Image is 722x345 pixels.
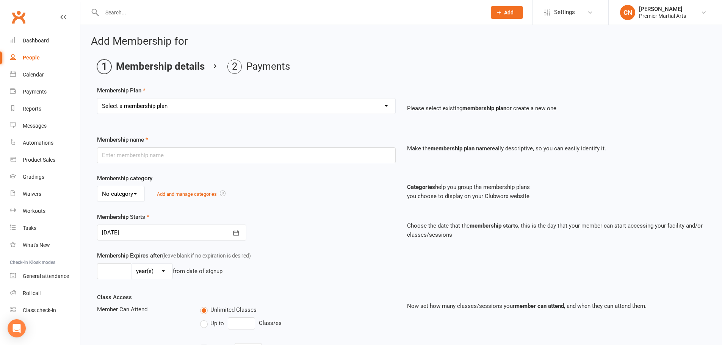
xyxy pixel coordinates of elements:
[162,253,251,259] span: (leave blank if no expiration is desired)
[23,174,44,180] div: Gradings
[8,319,26,337] div: Open Intercom Messenger
[554,4,575,21] span: Settings
[407,144,706,153] p: Make the really descriptive, so you can easily identify it.
[10,268,80,285] a: General attendance kiosk mode
[97,174,152,183] label: Membership category
[431,145,490,152] strong: membership plan name
[23,242,50,248] div: What's New
[23,140,53,146] div: Automations
[23,290,41,296] div: Roll call
[9,8,28,27] a: Clubworx
[23,123,47,129] div: Messages
[23,208,45,214] div: Workouts
[91,36,711,47] h2: Add Membership for
[23,157,55,163] div: Product Sales
[23,55,40,61] div: People
[10,186,80,203] a: Waivers
[491,6,523,19] button: Add
[10,285,80,302] a: Roll call
[10,151,80,169] a: Product Sales
[10,83,80,100] a: Payments
[10,220,80,237] a: Tasks
[504,9,514,16] span: Add
[23,225,36,231] div: Tasks
[470,222,518,229] strong: membership starts
[97,147,396,163] input: Enter membership name
[620,5,635,20] div: CN
[97,135,148,144] label: Membership name
[639,6,686,12] div: [PERSON_NAME]
[91,305,194,314] div: Member Can Attend
[23,106,41,112] div: Reports
[97,293,132,302] label: Class Access
[157,191,217,197] a: Add and manage categories
[227,59,290,74] li: Payments
[407,221,706,239] p: Choose the date that the , this is the day that your member can start accessing your facility and...
[23,191,41,197] div: Waivers
[23,89,47,95] div: Payments
[10,302,80,319] a: Class kiosk mode
[10,203,80,220] a: Workouts
[97,86,146,95] label: Membership Plan
[407,184,435,190] strong: Categories
[10,237,80,254] a: What's New
[97,212,149,222] label: Membership Starts
[515,303,564,309] strong: member can attend
[97,251,251,260] label: Membership Expires after
[10,100,80,117] a: Reports
[173,267,222,276] div: from date of signup
[100,7,481,18] input: Search...
[23,37,49,44] div: Dashboard
[10,66,80,83] a: Calendar
[462,105,506,112] strong: membership plan
[407,183,706,201] p: help you group the membership plans you choose to display on your Clubworx website
[10,117,80,134] a: Messages
[10,32,80,49] a: Dashboard
[200,317,395,329] div: Class/es
[10,169,80,186] a: Gradings
[407,301,706,311] p: Now set how many classes/sessions your , and when they can attend them.
[23,72,44,78] div: Calendar
[97,59,205,74] li: Membership details
[10,134,80,151] a: Automations
[23,273,69,279] div: General attendance
[210,319,224,327] span: Up to
[23,307,56,313] div: Class check-in
[210,305,257,313] span: Unlimited Classes
[407,104,706,113] p: Please select existing or create a new one
[639,12,686,19] div: Premier Martial Arts
[10,49,80,66] a: People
